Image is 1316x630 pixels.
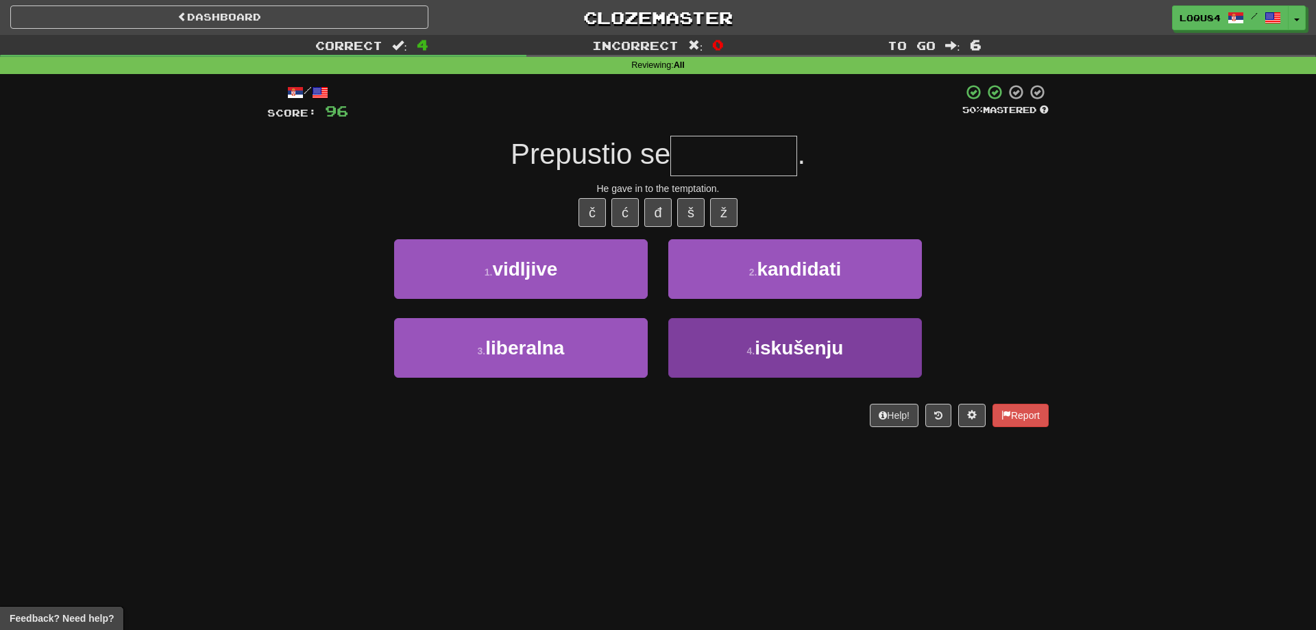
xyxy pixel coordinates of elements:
[712,36,724,53] span: 0
[945,40,960,51] span: :
[992,404,1049,427] button: Report
[644,198,672,227] button: đ
[674,60,685,70] strong: All
[417,36,428,53] span: 4
[10,611,114,625] span: Open feedback widget
[962,104,983,115] span: 50 %
[578,198,606,227] button: č
[611,198,639,227] button: ć
[710,198,738,227] button: ž
[668,318,922,378] button: 4.iskušenju
[267,84,348,101] div: /
[1180,12,1221,24] span: loqu84
[10,5,428,29] a: Dashboard
[394,239,648,299] button: 1.vidljive
[511,138,670,170] span: Prepustio se
[888,38,936,52] span: To go
[755,337,843,359] span: iskušenju
[449,5,867,29] a: Clozemaster
[797,138,805,170] span: .
[747,346,755,356] small: 4 .
[325,102,348,119] span: 96
[485,337,564,359] span: liberalna
[394,318,648,378] button: 3.liberalna
[962,104,1049,117] div: Mastered
[668,239,922,299] button: 2.kandidati
[492,258,557,280] span: vidljive
[485,267,493,278] small: 1 .
[1172,5,1289,30] a: loqu84 /
[677,198,705,227] button: š
[757,258,841,280] span: kandidati
[592,38,679,52] span: Incorrect
[315,38,382,52] span: Correct
[267,107,317,119] span: Score:
[1251,11,1258,21] span: /
[478,346,486,356] small: 3 .
[970,36,982,53] span: 6
[267,182,1049,195] div: He gave in to the temptation.
[870,404,918,427] button: Help!
[925,404,951,427] button: Round history (alt+y)
[392,40,407,51] span: :
[688,40,703,51] span: :
[749,267,757,278] small: 2 .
